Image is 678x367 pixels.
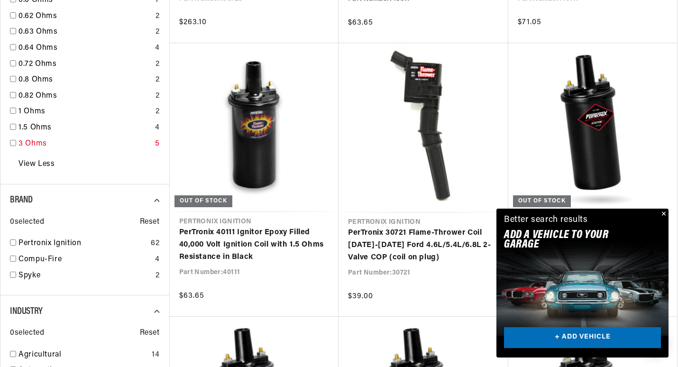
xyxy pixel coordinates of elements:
[18,90,152,102] a: 0.82 Ohms
[152,349,159,361] div: 14
[10,216,44,229] span: 0 selected
[156,58,160,71] div: 2
[156,270,160,282] div: 2
[18,26,152,38] a: 0.63 Ohms
[155,42,160,55] div: 4
[10,195,33,205] span: Brand
[10,307,43,316] span: Industry
[155,122,160,134] div: 4
[504,230,637,250] h2: Add A VEHICLE to your garage
[18,42,151,55] a: 0.64 Ohms
[155,254,160,266] div: 4
[140,216,160,229] span: Reset
[151,238,159,250] div: 62
[156,90,160,102] div: 2
[18,10,152,23] a: 0.62 Ohms
[18,349,148,361] a: Agricultural
[18,58,152,71] a: 0.72 Ohms
[155,138,160,150] div: 5
[18,106,152,118] a: 1 Ohms
[18,158,55,171] a: View Less
[156,10,160,23] div: 2
[657,209,669,220] button: Close
[10,327,44,339] span: 0 selected
[504,213,588,227] div: Better search results
[156,26,160,38] div: 2
[18,238,147,250] a: Pertronix Ignition
[18,74,152,86] a: 0.8 Ohms
[156,106,160,118] div: 2
[348,227,499,264] a: PerTronix 30721 Flame-Thrower Coil [DATE]-[DATE] Ford 4.6L/5.4L/6.8L 2- Valve COP (coil on plug)
[18,138,151,150] a: 3 Ohms
[156,74,160,86] div: 2
[18,122,151,134] a: 1.5 Ohms
[18,254,151,266] a: Compu-Fire
[504,327,661,349] a: + ADD VEHICLE
[179,227,330,263] a: PerTronix 40111 Ignitor Epoxy Filled 40,000 Volt Ignition Coil with 1.5 Ohms Resistance in Black
[140,327,160,339] span: Reset
[18,270,152,282] a: Spyke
